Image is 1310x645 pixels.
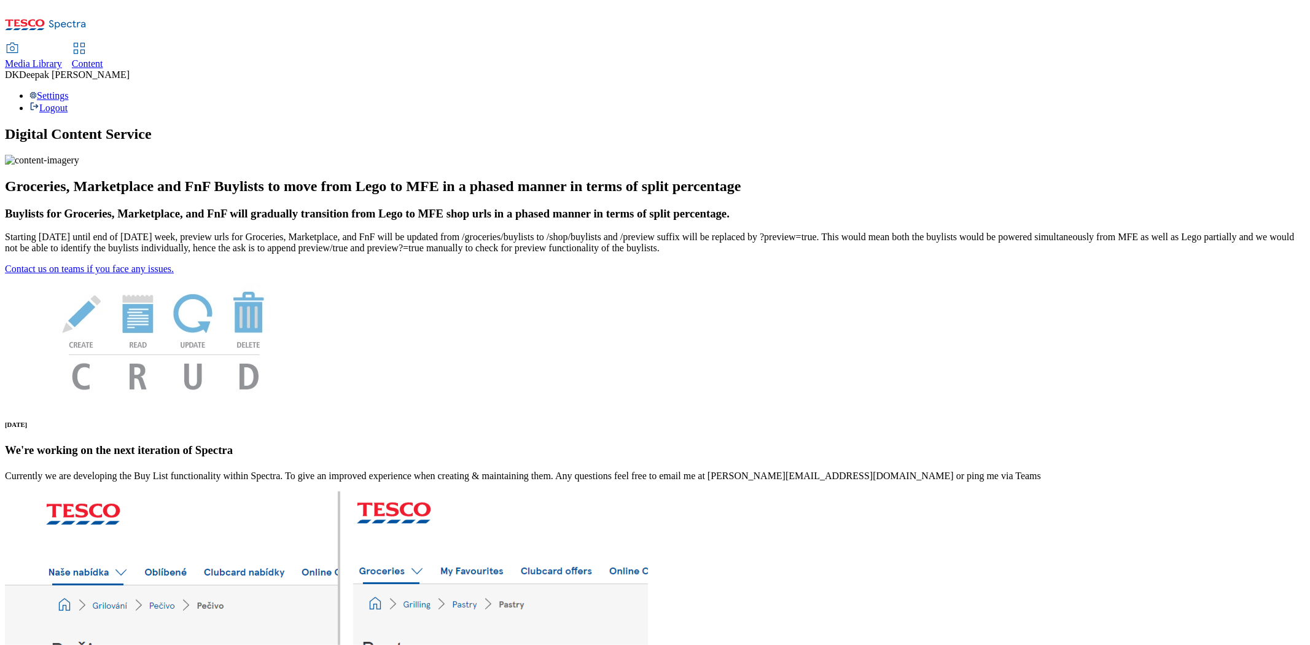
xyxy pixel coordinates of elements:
[5,155,79,166] img: content-imagery
[5,58,62,69] span: Media Library
[5,421,1305,428] h6: [DATE]
[29,90,69,101] a: Settings
[72,58,103,69] span: Content
[5,207,1305,221] h3: Buylists for Groceries, Marketplace, and FnF will gradually transition from Lego to MFE shop urls...
[5,275,324,403] img: News Image
[5,69,19,80] span: DK
[5,471,1305,482] p: Currently we are developing the Buy List functionality within Spectra. To give an improved experi...
[5,178,1305,195] h2: Groceries, Marketplace and FnF Buylists to move from Lego to MFE in a phased manner in terms of s...
[5,232,1305,254] p: Starting [DATE] until end of [DATE] week, preview urls for Groceries, Marketplace, and FnF will b...
[5,44,62,69] a: Media Library
[19,69,130,80] span: Deepak [PERSON_NAME]
[5,444,1305,457] h3: We're working on the next iteration of Spectra
[5,264,174,274] a: Contact us on teams if you face any issues.
[5,126,1305,143] h1: Digital Content Service
[29,103,68,113] a: Logout
[72,44,103,69] a: Content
